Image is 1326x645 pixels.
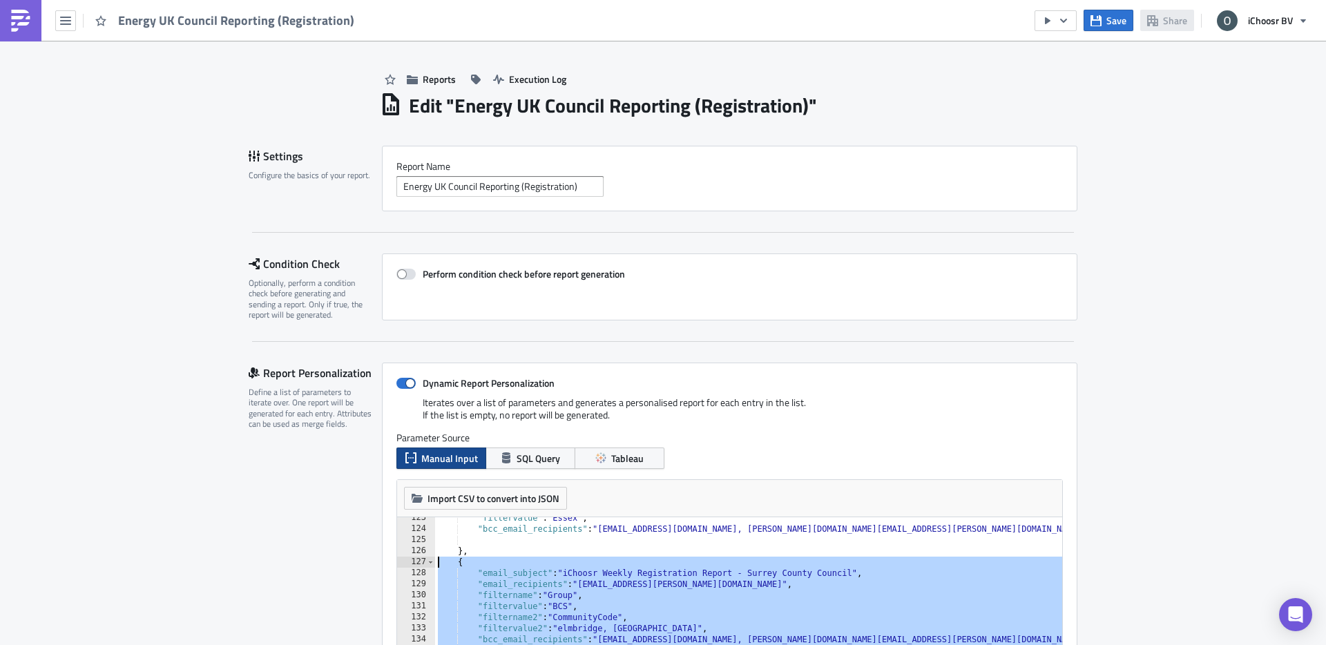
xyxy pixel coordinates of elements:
[397,590,435,601] div: 130
[1106,13,1126,28] span: Save
[249,278,373,320] div: Optionally, perform a condition check before generating and sending a report. Only if true, the r...
[509,72,566,86] span: Execution Log
[575,447,664,469] button: Tableau
[397,568,435,579] div: 128
[396,447,486,469] button: Manual Input
[400,68,463,90] button: Reports
[1084,10,1133,31] button: Save
[249,363,382,383] div: Report Personalization
[1209,6,1316,36] button: iChoosr BV
[10,10,32,32] img: PushMetrics
[611,451,644,465] span: Tableau
[421,451,478,465] span: Manual Input
[249,387,373,430] div: Define a list of parameters to iterate over. One report will be generated for each entry. Attribu...
[397,601,435,612] div: 131
[397,623,435,634] div: 133
[397,557,435,568] div: 127
[404,487,567,510] button: Import CSV to convert into JSON
[397,612,435,623] div: 132
[397,512,435,523] div: 123
[118,12,356,28] span: Energy UK Council Reporting (Registration)
[409,93,817,118] h1: Edit " Energy UK Council Reporting (Registration) "
[486,447,575,469] button: SQL Query
[1140,10,1194,31] button: Share
[517,451,560,465] span: SQL Query
[249,253,382,274] div: Condition Check
[396,396,1063,432] div: Iterates over a list of parameters and generates a personalised report for each entry in the list...
[1279,598,1312,631] div: Open Intercom Messenger
[423,72,456,86] span: Reports
[1215,9,1239,32] img: Avatar
[396,160,1063,173] label: Report Nam﻿e
[486,68,573,90] button: Execution Log
[423,376,555,390] strong: Dynamic Report Personalization
[397,579,435,590] div: 129
[397,634,435,645] div: 134
[249,170,373,180] div: Configure the basics of your report.
[249,146,382,166] div: Settings
[396,432,1063,444] label: Parameter Source
[397,523,435,535] div: 124
[423,267,625,281] strong: Perform condition check before report generation
[427,491,559,506] span: Import CSV to convert into JSON
[397,546,435,557] div: 126
[397,535,435,546] div: 125
[1248,13,1293,28] span: iChoosr BV
[1163,13,1187,28] span: Share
